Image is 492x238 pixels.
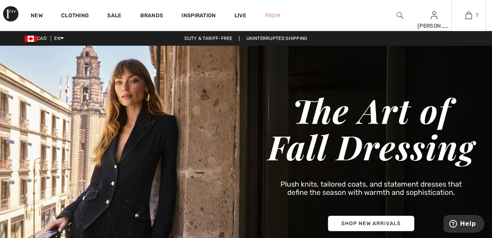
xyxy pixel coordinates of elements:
a: Prom [265,12,280,20]
a: New [31,12,43,20]
img: My Info [431,11,437,20]
a: Sale [107,12,121,20]
a: Clothing [61,12,89,20]
span: EN [54,36,64,41]
a: 7 [452,11,485,20]
span: 7 [476,12,478,19]
span: CAD [25,36,50,41]
div: [PERSON_NAME] [417,22,451,30]
span: Inspiration [181,12,216,20]
img: 1ère Avenue [3,6,18,21]
img: search the website [397,11,403,20]
iframe: Opens a widget where you can find more information [444,215,484,234]
img: Canadian Dollar [25,36,37,42]
img: My Bag [465,11,472,20]
a: Brands [140,12,163,20]
a: Sign In [431,12,437,19]
a: Live [234,12,246,20]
